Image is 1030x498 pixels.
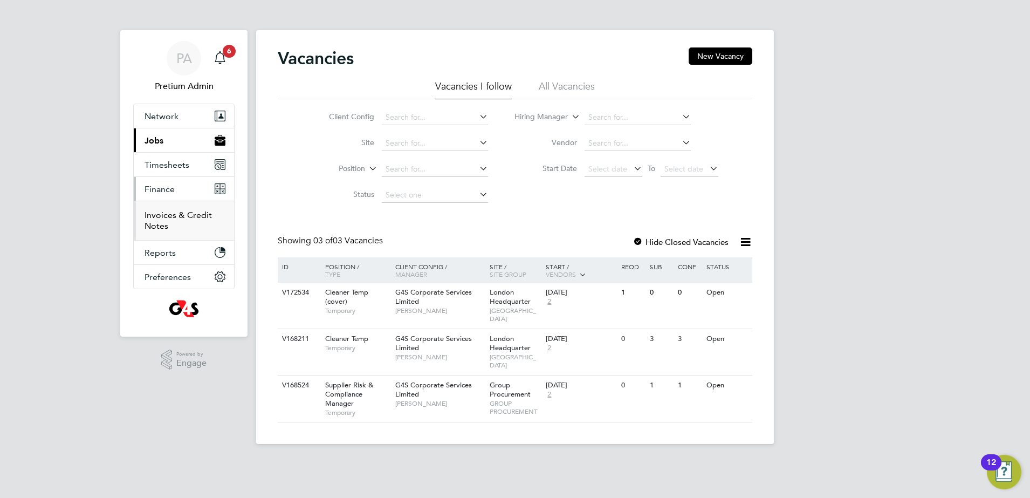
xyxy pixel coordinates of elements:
[313,235,383,246] span: 03 Vacancies
[145,248,176,258] span: Reports
[278,235,385,247] div: Showing
[490,306,541,323] span: [GEOGRAPHIC_DATA]
[487,257,544,283] div: Site /
[325,344,390,352] span: Temporary
[515,163,577,173] label: Start Date
[223,45,236,58] span: 6
[490,334,531,352] span: London Headquarter
[312,189,374,199] label: Status
[145,272,191,282] span: Preferences
[619,257,647,276] div: Reqd
[395,380,472,399] span: G4S Corporate Services Limited
[134,177,234,201] button: Finance
[490,270,526,278] span: Site Group
[675,257,703,276] div: Conf
[490,380,531,399] span: Group Procurement
[546,344,553,353] span: 2
[675,376,703,395] div: 1
[644,161,658,175] span: To
[986,462,996,476] div: 12
[435,80,512,99] li: Vacancies I follow
[546,390,553,399] span: 2
[145,135,163,146] span: Jobs
[539,80,595,99] li: All Vacancies
[689,47,752,65] button: New Vacancy
[176,350,207,359] span: Powered by
[176,51,192,65] span: PA
[675,329,703,349] div: 3
[490,288,531,306] span: London Headquarter
[393,257,487,283] div: Client Config /
[546,270,576,278] span: Vendors
[313,235,333,246] span: 03 of
[133,300,235,317] a: Go to home page
[546,335,616,344] div: [DATE]
[325,380,373,408] span: Supplier Risk & Compliance Manager
[546,297,553,306] span: 2
[546,288,616,297] div: [DATE]
[704,329,751,349] div: Open
[395,353,484,361] span: [PERSON_NAME]
[506,112,568,122] label: Hiring Manager
[325,270,340,278] span: Type
[303,163,365,174] label: Position
[169,300,198,317] img: g4s1-logo-retina.png
[120,30,248,337] nav: Main navigation
[279,283,317,303] div: V172534
[325,306,390,315] span: Temporary
[704,283,751,303] div: Open
[145,210,212,231] a: Invoices & Credit Notes
[395,270,427,278] span: Manager
[395,306,484,315] span: [PERSON_NAME]
[325,334,368,343] span: Cleaner Temp
[325,288,368,306] span: Cleaner Temp (cover)
[395,334,472,352] span: G4S Corporate Services Limited
[704,376,751,395] div: Open
[675,283,703,303] div: 0
[279,329,317,349] div: V168211
[490,399,541,416] span: GROUP PROCUREMENT
[278,47,354,69] h2: Vacancies
[664,164,703,174] span: Select date
[279,376,317,395] div: V168524
[647,257,675,276] div: Sub
[176,359,207,368] span: Engage
[588,164,627,174] span: Select date
[161,350,207,370] a: Powered byEngage
[134,104,234,128] button: Network
[317,257,393,283] div: Position /
[382,162,488,177] input: Search for...
[546,381,616,390] div: [DATE]
[382,136,488,151] input: Search for...
[490,353,541,370] span: [GEOGRAPHIC_DATA]
[987,455,1021,489] button: Open Resource Center, 12 new notifications
[585,136,691,151] input: Search for...
[647,283,675,303] div: 0
[145,111,178,121] span: Network
[145,184,175,194] span: Finance
[312,112,374,121] label: Client Config
[647,329,675,349] div: 3
[382,188,488,203] input: Select one
[515,138,577,147] label: Vendor
[279,257,317,276] div: ID
[619,283,647,303] div: 1
[312,138,374,147] label: Site
[647,376,675,395] div: 1
[325,408,390,417] span: Temporary
[134,153,234,176] button: Timesheets
[395,288,472,306] span: G4S Corporate Services Limited
[585,110,691,125] input: Search for...
[134,265,234,289] button: Preferences
[633,237,729,247] label: Hide Closed Vacancies
[133,41,235,93] a: PAPretium Admin
[133,80,235,93] span: Pretium Admin
[145,160,189,170] span: Timesheets
[382,110,488,125] input: Search for...
[619,329,647,349] div: 0
[619,376,647,395] div: 0
[543,257,619,284] div: Start /
[134,128,234,152] button: Jobs
[395,399,484,408] span: [PERSON_NAME]
[704,257,751,276] div: Status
